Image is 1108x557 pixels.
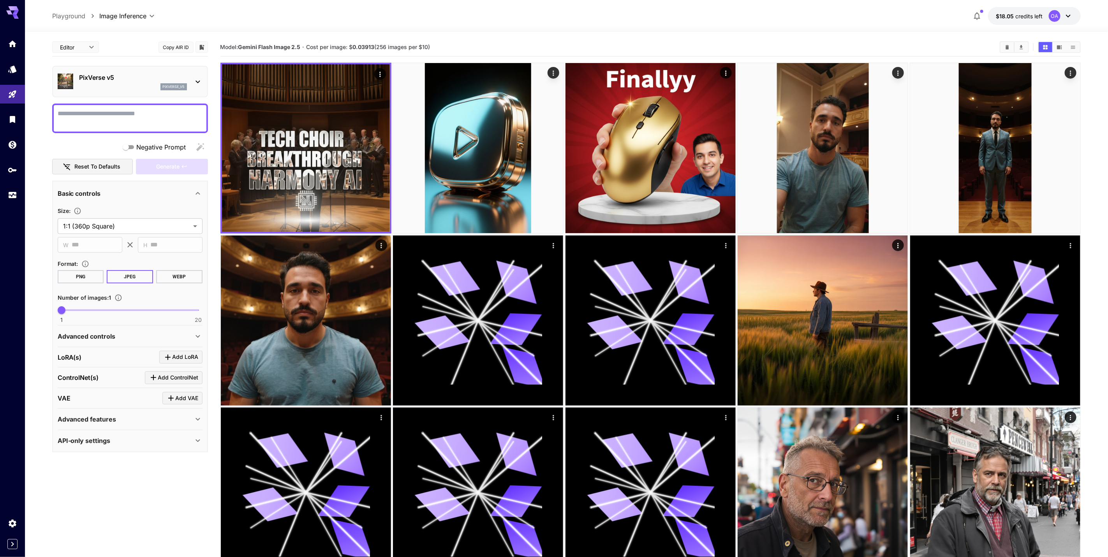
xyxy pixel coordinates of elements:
p: PixVerse v5 [79,73,187,82]
div: Models [8,64,17,74]
span: credits left [1015,13,1043,19]
span: Add ControlNet [158,373,199,383]
p: ControlNet(s) [58,373,99,382]
button: JPEG [107,270,153,283]
span: Number of images : 1 [58,294,111,301]
button: Clear Images [1001,42,1014,52]
b: Gemini Flash Image 2.5 [238,44,301,50]
div: Actions [374,68,386,80]
div: Wallet [8,140,17,149]
img: 9k= [738,63,908,233]
button: Choose the file format for the output image. [78,260,92,268]
button: Specify how many images to generate in a single request. Each image generation will be charged se... [111,294,125,302]
button: $18.05131OA [988,7,1081,25]
p: Advanced features [58,415,116,424]
div: Advanced features [58,410,203,429]
span: Format : [58,260,78,267]
p: · [302,42,304,52]
button: PNG [58,270,104,283]
button: Show images in grid view [1039,42,1052,52]
span: $18.05 [996,13,1015,19]
p: pixverse_v5 [163,84,185,90]
div: Actions [548,239,560,251]
span: Image Inference [100,11,147,21]
div: PixVerse v5pixverse_v5 [58,70,203,93]
div: Home [8,39,17,49]
button: Click to add VAE [162,392,203,405]
img: Z [910,63,1080,233]
p: Basic controls [58,189,101,198]
div: Library [8,114,17,124]
img: 2Q== [222,64,390,232]
span: Cost per image: $ (256 images per $10) [306,44,430,50]
div: API Keys [8,165,17,175]
button: Expand sidebar [7,539,18,549]
span: 1 [60,316,63,324]
div: Actions [375,239,387,251]
div: Usage [8,190,17,200]
div: API-only settings [58,431,203,450]
button: Adjust the dimensions of the generated image by specifying its width and height in pixels, or sel... [70,207,85,215]
button: WEBP [156,270,203,283]
p: LoRA(s) [58,353,82,362]
button: Click to add ControlNet [145,371,203,384]
div: Actions [548,67,560,79]
button: Copy AIR ID [159,42,194,53]
div: Actions [1065,239,1076,251]
span: W [63,241,69,250]
div: Actions [893,67,904,79]
div: OA [1049,10,1060,22]
button: Add to library [198,42,205,52]
a: Playground [52,11,86,21]
div: Actions [720,67,732,79]
span: Negative Prompt [137,142,186,152]
div: Actions [893,239,904,251]
img: 9k= [393,63,563,233]
p: Advanced controls [58,332,116,341]
span: Add LoRA [173,352,199,362]
button: Click to add LoRA [159,351,203,364]
img: 9k= [565,63,736,233]
span: Add VAE [176,394,199,403]
div: Actions [375,411,387,423]
nav: breadcrumb [52,11,100,21]
span: Size : [58,207,70,214]
div: Actions [548,411,560,423]
div: Settings [8,518,17,528]
div: Actions [1065,67,1076,79]
div: Playground [8,90,17,99]
img: 9k= [221,235,391,406]
span: Model: [220,44,301,50]
div: Clear ImagesDownload All [1000,41,1029,53]
button: Reset to defaults [52,159,133,175]
span: Editor [60,43,84,51]
span: 1:1 (360p Square) [63,221,190,231]
div: Actions [893,411,904,423]
div: $18.05131 [996,12,1043,20]
div: Basic controls [58,184,203,203]
div: Show images in grid viewShow images in video viewShow images in list view [1038,41,1081,53]
div: Actions [720,411,732,423]
button: Download All [1015,42,1028,52]
p: VAE [58,394,70,403]
p: API-only settings [58,436,111,445]
button: Show images in list view [1066,42,1080,52]
b: 0.03913 [352,44,374,50]
span: 20 [195,316,202,324]
div: Actions [1065,411,1076,423]
div: Actions [720,239,732,251]
span: H [143,241,147,250]
div: Advanced controls [58,327,203,346]
img: 2Q== [738,235,908,406]
button: Show images in video view [1053,42,1066,52]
